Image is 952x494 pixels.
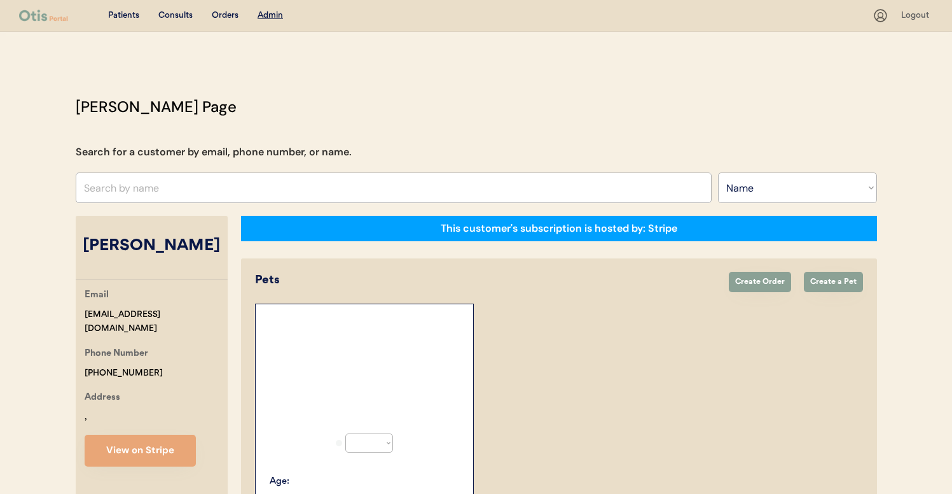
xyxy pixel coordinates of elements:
div: Logout [901,10,933,22]
img: yH5BAEAAAAALAAAAAABAAEAAAIBRAA7 [301,304,428,424]
u: Admin [258,11,283,20]
div: [PERSON_NAME] [76,234,228,258]
div: , [85,410,87,425]
div: [PHONE_NUMBER] [85,366,163,381]
div: [PERSON_NAME] Page [76,95,237,118]
div: Orders [212,10,238,22]
div: Phone Number [85,346,148,362]
div: Search for a customer by email, phone number, or name. [76,145,352,160]
div: This customer's subscription is hosted by: Stripe [441,222,677,236]
input: Search by name [76,173,712,203]
button: Create Order [729,272,791,292]
div: Pets [255,272,716,289]
div: Consults [158,10,193,22]
button: Create a Pet [804,272,863,292]
div: Age: [270,475,289,488]
button: View on Stripe [85,435,196,467]
div: Patients [108,10,139,22]
div: [EMAIL_ADDRESS][DOMAIN_NAME] [85,307,228,337]
div: Address [85,390,120,406]
div: Email [85,288,109,304]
